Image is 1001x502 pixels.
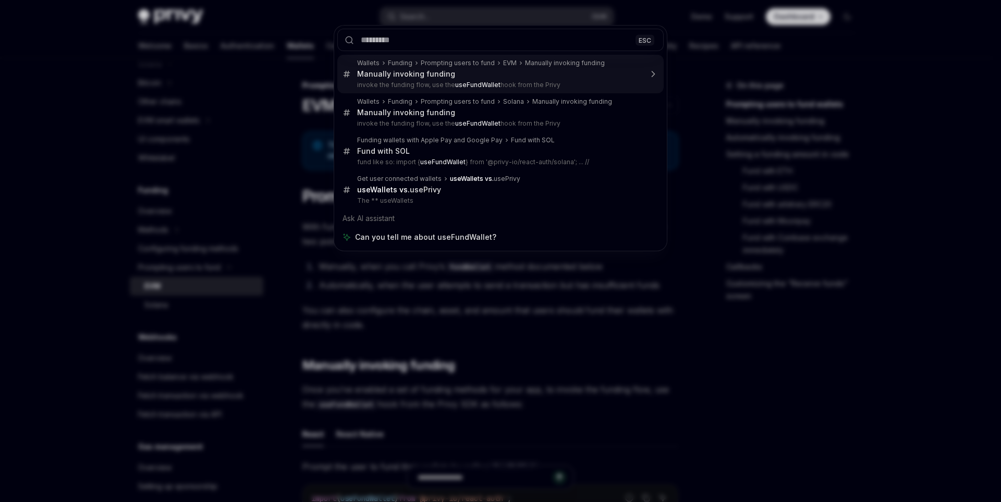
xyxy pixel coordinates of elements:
div: usePrivy [357,185,441,194]
b: useFundWallet [420,158,466,166]
div: usePrivy [450,175,520,183]
p: The ** useWallets [357,197,642,205]
div: Wallets [357,97,380,106]
div: Manually invoking funding [532,97,612,106]
div: Fund with SOL [511,136,555,144]
div: Get user connected wallets [357,175,442,183]
div: Prompting users to fund [421,97,495,106]
div: Solana [503,97,524,106]
b: useFundWallet [455,81,500,89]
div: Funding [388,97,412,106]
span: Can you tell me about useFundWallet? [355,232,496,242]
div: Wallets [357,59,380,67]
p: fund like so: import { } from '@privy-io/react-auth/solana'; ... // [357,158,642,166]
b: useFundWallet [455,119,500,127]
div: Fund with SOL [357,146,410,156]
p: invoke the funding flow, use the hook from the Privy [357,119,642,128]
div: EVM [503,59,517,67]
div: Manually invoking funding [357,108,455,117]
b: useWallets vs. [450,175,494,182]
div: ESC [636,34,654,45]
div: Funding wallets with Apple Pay and Google Pay [357,136,503,144]
div: Prompting users to fund [421,59,495,67]
div: Funding [388,59,412,67]
div: Ask AI assistant [337,209,664,228]
b: useWallets vs. [357,185,410,194]
div: Manually invoking funding [357,69,455,79]
p: invoke the funding flow, use the hook from the Privy [357,81,642,89]
div: Manually invoking funding [525,59,605,67]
